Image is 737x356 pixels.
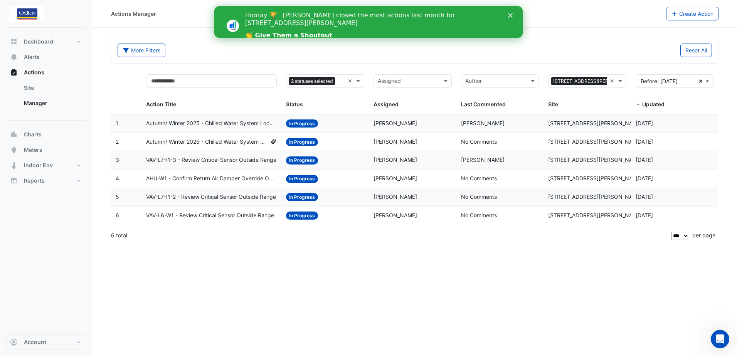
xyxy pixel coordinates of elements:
[461,175,497,181] span: No Comments
[6,49,86,65] button: Alerts
[636,156,653,163] span: 2025-05-05T10:14:35.563
[461,156,505,163] span: [PERSON_NAME]
[374,212,417,218] span: [PERSON_NAME]
[374,120,417,126] span: [PERSON_NAME]
[286,156,318,165] span: In Progress
[374,193,417,200] span: [PERSON_NAME]
[116,193,119,200] span: 5
[680,44,712,57] button: Reset All
[6,127,86,142] button: Charts
[636,138,653,145] span: 2025-05-12T14:12:04.989
[146,101,176,107] span: Action Title
[18,80,86,96] a: Site
[146,211,274,220] span: VAV-L6-W1 - Review Critical Sensor Outside Range
[10,146,18,154] app-icon: Meters
[116,120,118,126] span: 1
[374,156,417,163] span: [PERSON_NAME]
[146,156,276,165] span: VAV-L7-I1-3 - Review Critical Sensor Outside Range
[636,120,653,126] span: 2025-05-13T16:15:46.740
[116,138,119,145] span: 2
[294,7,301,12] div: Close
[548,120,642,126] span: [STREET_ADDRESS][PERSON_NAME]
[666,7,719,20] button: Create Action
[10,53,18,61] app-icon: Alerts
[118,44,165,57] button: More Filters
[374,101,399,107] span: Assigned
[6,142,86,158] button: Meters
[24,146,42,154] span: Meters
[548,193,642,200] span: [STREET_ADDRESS][PERSON_NAME]
[610,77,616,86] span: Clear
[116,175,119,181] span: 4
[374,138,417,145] span: [PERSON_NAME]
[692,232,715,238] span: per page
[6,65,86,80] button: Actions
[548,156,642,163] span: [STREET_ADDRESS][PERSON_NAME]
[636,212,653,218] span: 2025-04-10T17:00:47.354
[10,69,18,76] app-icon: Actions
[548,212,642,218] span: [STREET_ADDRESS][PERSON_NAME]
[548,138,642,145] span: [STREET_ADDRESS][PERSON_NAME]
[9,6,44,22] img: Company Logo
[116,156,119,163] span: 3
[6,80,86,114] div: Actions
[116,212,119,218] span: 6
[146,138,267,146] span: Autumn/ Winter 2025 - Chilled Water System Temp Reset [BEEP]
[286,212,318,220] span: In Progress
[24,177,45,185] span: Reports
[461,120,505,126] span: [PERSON_NAME]
[24,161,53,169] span: Indoor Env
[24,338,46,346] span: Account
[146,119,277,128] span: Autumn/ Winter 2025 - Chilled Water System Lockout [BEEP]
[6,34,86,49] button: Dashboard
[374,175,417,181] span: [PERSON_NAME]
[18,96,86,111] a: Manager
[111,10,156,18] div: Actions Manager
[461,138,497,145] span: No Comments
[461,212,497,218] span: No Comments
[289,77,335,86] span: 2 statuses selected
[6,158,86,173] button: Indoor Env
[6,334,86,350] button: Account
[10,161,18,169] app-icon: Indoor Env
[548,101,558,107] span: Site
[699,77,703,85] fa-icon: Clear
[146,174,277,183] span: AHU-W1 - Confirm Return Air Damper Override Open (Energy Waste)
[24,38,53,45] span: Dashboard
[461,101,506,107] span: Last Commented
[111,226,670,245] div: 6 total
[10,177,18,185] app-icon: Reports
[214,6,523,38] iframe: Intercom live chat banner
[286,175,318,183] span: In Progress
[10,131,18,138] app-icon: Charts
[548,175,642,181] span: [STREET_ADDRESS][PERSON_NAME]
[286,119,318,128] span: In Progress
[642,101,665,107] span: Updated
[551,77,638,86] span: [STREET_ADDRESS][PERSON_NAME]
[146,193,276,202] span: VAV-L7-I1-2 - Review Critical Sensor Outside Range
[24,131,42,138] span: Charts
[10,38,18,45] app-icon: Dashboard
[24,53,40,61] span: Alerts
[24,69,44,76] span: Actions
[286,138,318,146] span: In Progress
[641,78,678,84] span: Before: 02 Aug 25
[31,25,118,34] a: 👏 Give Them a Shoutout
[348,77,354,86] span: Clear
[636,175,653,181] span: 2025-04-10T17:01:49.106
[461,193,497,200] span: No Comments
[6,173,86,188] button: Reports
[636,74,714,88] button: Before: [DATE]
[711,330,729,348] iframe: Intercom live chat
[286,101,303,107] span: Status
[636,193,653,200] span: 2025-04-10T17:01:21.293
[286,193,318,201] span: In Progress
